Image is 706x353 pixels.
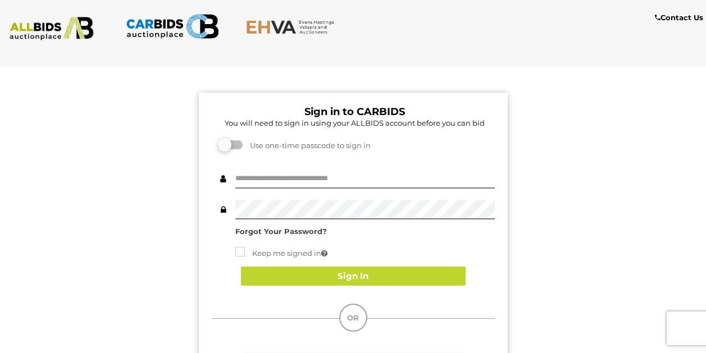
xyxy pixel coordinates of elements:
img: EHVA.com.au [246,20,339,34]
img: CARBIDS.com.au [126,11,219,42]
label: Keep me signed in [235,247,327,260]
b: Sign in to CARBIDS [304,106,405,118]
img: ALLBIDS.com.au [5,17,98,40]
a: Contact Us [655,11,706,24]
span: Use one-time passcode to sign in [244,141,371,150]
a: Forgot Your Password? [235,227,327,236]
h5: You will need to sign in using your ALLBIDS account before you can bid [215,119,495,127]
b: Contact Us [655,13,703,22]
div: OR [339,304,367,332]
button: Sign In [241,267,466,286]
